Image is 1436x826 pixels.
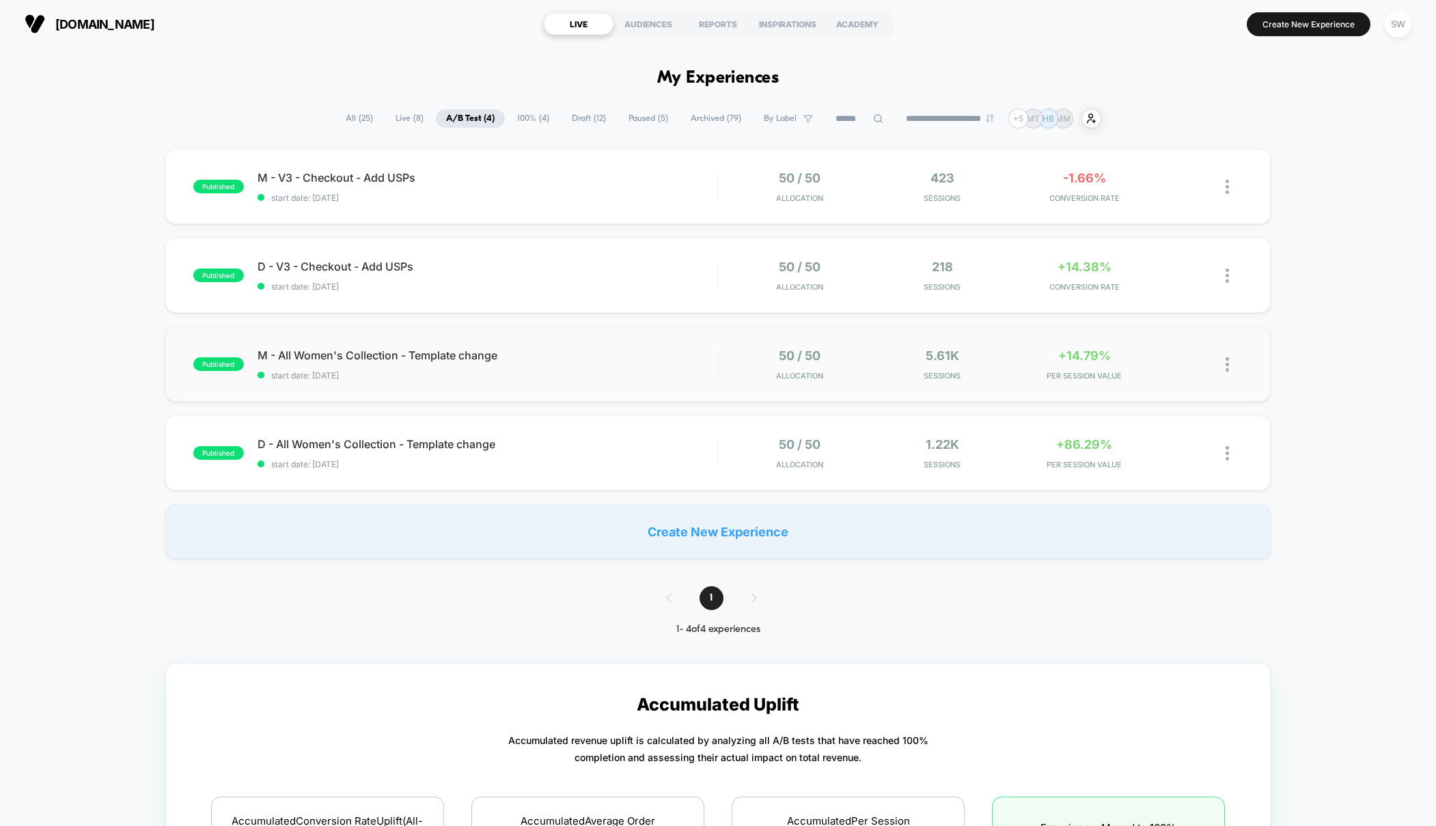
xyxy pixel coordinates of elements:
[823,13,892,35] div: ACADEMY
[776,193,823,203] span: Allocation
[683,13,753,35] div: REPORTS
[25,14,45,34] img: Visually logo
[258,281,718,292] span: start date: [DATE]
[258,370,718,381] span: start date: [DATE]
[779,260,820,274] span: 50 / 50
[680,109,751,128] span: Archived ( 79 )
[562,109,616,128] span: Draft ( 12 )
[764,113,797,124] span: By Label
[258,260,718,273] span: D - V3 - Checkout - Add USPs
[1381,10,1416,38] button: SW
[1027,113,1040,124] p: MT
[193,269,244,282] span: published
[1058,348,1111,363] span: +14.79%
[930,171,954,185] span: 423
[932,260,953,274] span: 218
[874,460,1010,469] span: Sessions
[613,13,683,35] div: AUDIENCES
[507,109,560,128] span: 100% ( 4 )
[258,193,718,203] span: start date: [DATE]
[1058,260,1111,274] span: +14.38%
[1055,113,1071,124] p: MM
[1063,171,1106,185] span: -1.66%
[165,504,1271,559] div: Create New Experience
[193,357,244,371] span: published
[753,13,823,35] div: INSPIRATIONS
[20,13,158,35] button: [DOMAIN_NAME]
[986,114,994,122] img: end
[779,171,820,185] span: 50 / 50
[1017,282,1152,292] span: CONVERSION RATE
[1008,109,1028,128] div: + 5
[436,109,505,128] span: A/B Test ( 4 )
[258,437,718,451] span: D - All Women's Collection - Template change
[1056,437,1112,452] span: +86.29%
[193,446,244,460] span: published
[258,348,718,362] span: M - All Women's Collection - Template change
[258,171,718,184] span: M - V3 - Checkout - Add USPs
[385,109,434,128] span: Live ( 8 )
[508,732,928,766] p: Accumulated revenue uplift is calculated by analyzing all A/B tests that have reached 100% comple...
[779,348,820,363] span: 50 / 50
[776,282,823,292] span: Allocation
[652,624,784,635] div: 1 - 4 of 4 experiences
[1226,269,1229,283] img: close
[637,694,799,715] p: Accumulated Uplift
[1226,357,1229,372] img: close
[1385,11,1411,38] div: SW
[1017,193,1152,203] span: CONVERSION RATE
[1017,460,1152,469] span: PER SESSION VALUE
[1226,446,1229,460] img: close
[55,17,154,31] span: [DOMAIN_NAME]
[1043,113,1054,124] p: HB
[1247,12,1370,36] button: Create New Experience
[926,348,959,363] span: 5.61k
[618,109,678,128] span: Paused ( 5 )
[874,193,1010,203] span: Sessions
[335,109,383,128] span: All ( 25 )
[1226,180,1229,194] img: close
[874,282,1010,292] span: Sessions
[193,180,244,193] span: published
[700,586,723,610] span: 1
[776,460,823,469] span: Allocation
[926,437,959,452] span: 1.22k
[544,13,613,35] div: LIVE
[779,437,820,452] span: 50 / 50
[776,371,823,381] span: Allocation
[1017,371,1152,381] span: PER SESSION VALUE
[657,68,779,88] h1: My Experiences
[258,459,718,469] span: start date: [DATE]
[874,371,1010,381] span: Sessions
